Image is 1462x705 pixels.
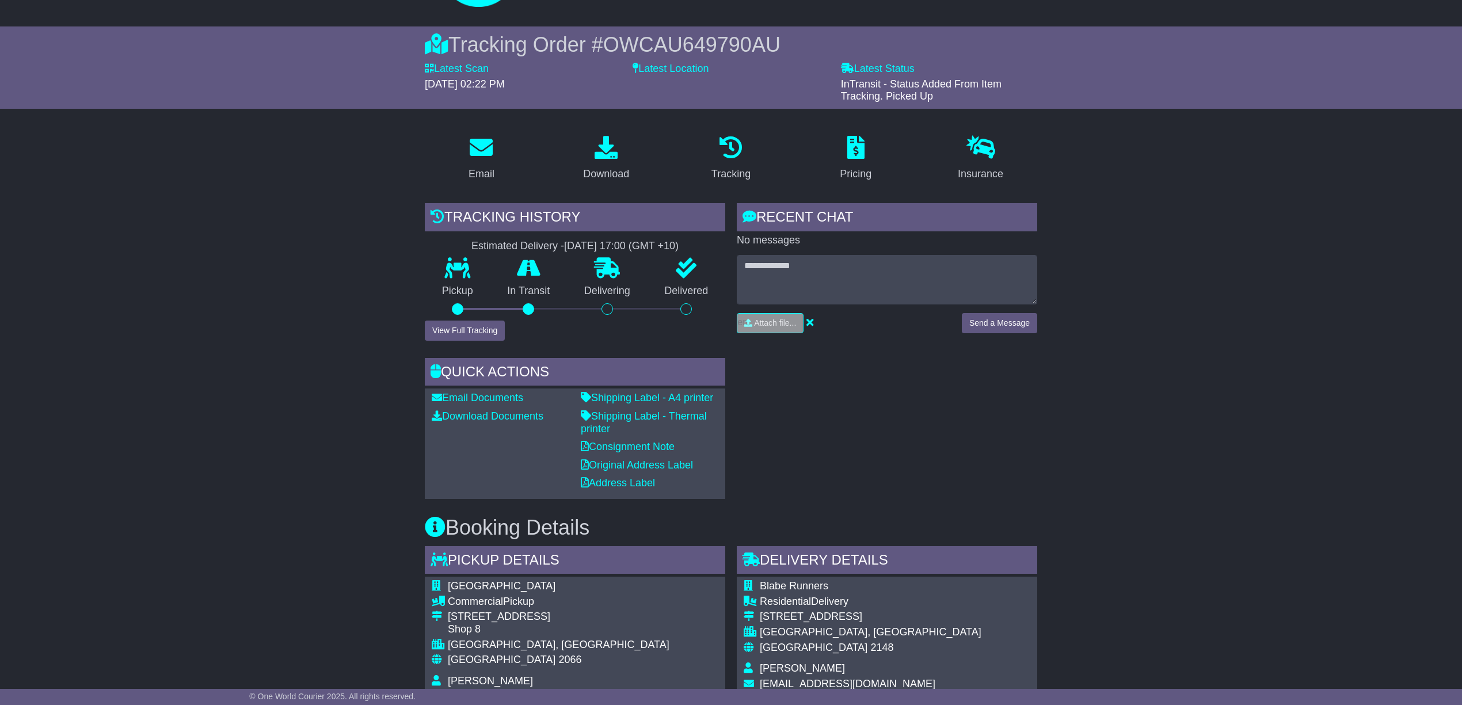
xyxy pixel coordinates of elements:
[448,654,555,665] span: [GEOGRAPHIC_DATA]
[564,240,679,253] div: [DATE] 17:00 (GMT +10)
[425,78,505,90] span: [DATE] 02:22 PM
[249,692,416,701] span: © One World Courier 2025. All rights reserved.
[425,321,505,341] button: View Full Tracking
[760,642,867,653] span: [GEOGRAPHIC_DATA]
[583,166,629,182] div: Download
[760,626,981,639] div: [GEOGRAPHIC_DATA], [GEOGRAPHIC_DATA]
[425,240,725,253] div: Estimated Delivery -
[581,441,675,452] a: Consignment Note
[432,410,543,422] a: Download Documents
[461,132,502,186] a: Email
[737,234,1037,247] p: No messages
[958,166,1003,182] div: Insurance
[425,32,1037,57] div: Tracking Order #
[581,459,693,471] a: Original Address Label
[737,203,1037,234] div: RECENT CHAT
[760,678,935,689] span: [EMAIL_ADDRESS][DOMAIN_NAME]
[832,132,879,186] a: Pricing
[448,596,503,607] span: Commercial
[841,78,1002,102] span: InTransit - Status Added From Item Tracking. Picked Up
[737,546,1037,577] div: Delivery Details
[870,642,893,653] span: 2148
[760,580,828,592] span: Blabe Runners
[448,675,533,687] span: [PERSON_NAME]
[448,596,669,608] div: Pickup
[425,358,725,389] div: Quick Actions
[841,63,915,75] label: Latest Status
[425,203,725,234] div: Tracking history
[581,477,655,489] a: Address Label
[448,623,669,636] div: Shop 8
[448,580,555,592] span: [GEOGRAPHIC_DATA]
[490,285,568,298] p: In Transit
[711,166,751,182] div: Tracking
[425,285,490,298] p: Pickup
[840,166,871,182] div: Pricing
[633,63,709,75] label: Latest Location
[950,132,1011,186] a: Insurance
[425,63,489,75] label: Latest Scan
[432,392,523,403] a: Email Documents
[648,285,726,298] p: Delivered
[425,516,1037,539] h3: Booking Details
[962,313,1037,333] button: Send a Message
[760,596,981,608] div: Delivery
[448,611,669,623] div: [STREET_ADDRESS]
[581,410,707,435] a: Shipping Label - Thermal printer
[760,611,981,623] div: [STREET_ADDRESS]
[469,166,494,182] div: Email
[760,662,845,674] span: [PERSON_NAME]
[576,132,637,186] a: Download
[425,546,725,577] div: Pickup Details
[760,596,811,607] span: Residential
[704,132,758,186] a: Tracking
[581,392,713,403] a: Shipping Label - A4 printer
[603,33,781,56] span: OWCAU649790AU
[558,654,581,665] span: 2066
[567,285,648,298] p: Delivering
[448,639,669,651] div: [GEOGRAPHIC_DATA], [GEOGRAPHIC_DATA]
